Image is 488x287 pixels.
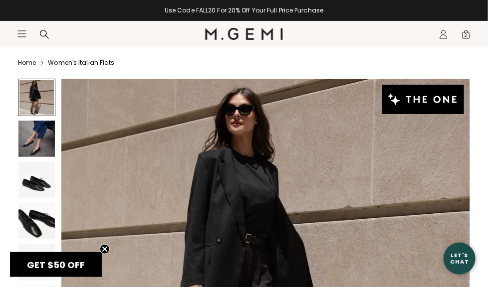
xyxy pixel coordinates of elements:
[461,31,471,41] span: 2
[18,121,55,157] img: The Una
[17,29,27,39] button: Open site menu
[18,162,55,198] img: The Una
[382,85,464,114] img: The One tag
[444,252,476,265] div: Let's Chat
[205,28,283,40] img: M.Gemi
[18,203,55,239] img: The Una
[27,259,85,271] span: GET $50 OFF
[10,252,102,277] div: GET $50 OFFClose teaser
[18,244,55,281] img: The Una
[100,244,110,254] button: Close teaser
